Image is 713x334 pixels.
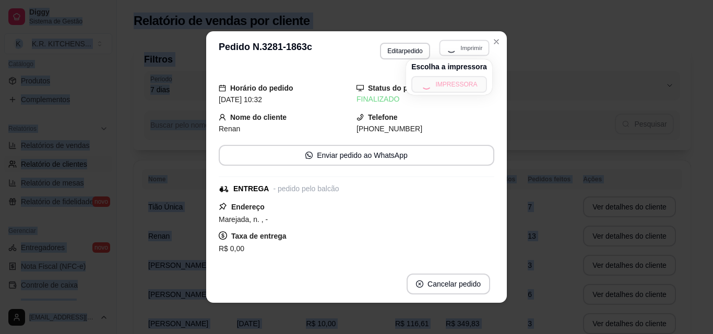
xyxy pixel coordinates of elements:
[219,84,226,92] span: calendar
[219,244,244,253] span: R$ 0,00
[356,125,422,133] span: [PHONE_NUMBER]
[219,145,494,166] button: whats-appEnviar pedido ao WhatsApp
[407,274,490,294] button: close-circleCancelar pedido
[231,203,265,211] strong: Endereço
[230,113,287,121] strong: Nome do cliente
[219,125,240,133] span: Renan
[305,152,313,159] span: whats-app
[356,94,494,105] div: FINALIZADO
[233,183,269,194] div: ENTREGA
[231,232,287,240] strong: Taxa de entrega
[219,95,262,104] span: [DATE] 10:32
[380,43,430,59] button: Editarpedido
[230,84,293,92] strong: Horário do pedido
[219,231,227,240] span: dollar
[219,202,227,211] span: pushpin
[320,255,392,276] button: Copiar Endereço
[411,61,487,72] h4: Escolha a impressora
[356,114,364,121] span: phone
[356,84,364,92] span: desktop
[416,280,423,288] span: close-circle
[488,33,505,50] button: Close
[219,215,268,224] span: Marejada, n. , -
[273,183,339,194] div: - pedido pelo balcão
[368,113,398,121] strong: Telefone
[219,40,312,59] h3: Pedido N. 3281-1863c
[368,84,427,92] strong: Status do pedido
[219,114,226,121] span: user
